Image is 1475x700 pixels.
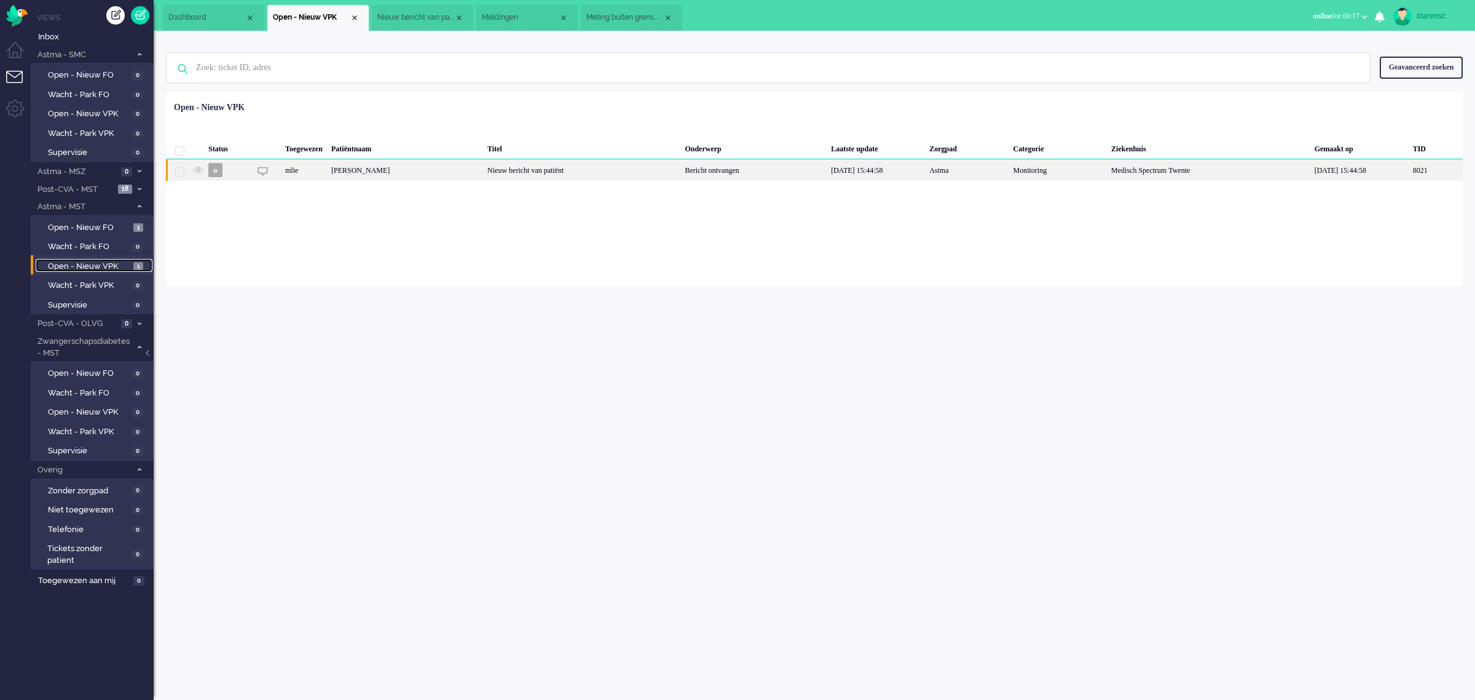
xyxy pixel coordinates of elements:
span: 0 [132,281,143,290]
a: Wacht - Park FO 0 [36,87,152,101]
span: Astma - MST [36,201,131,213]
span: 0 [132,550,143,559]
span: Wacht - Park FO [48,241,129,253]
span: Niet toegewezen [48,504,129,516]
li: 8021 [372,5,473,31]
div: Close tab [454,13,464,23]
div: Titel [483,135,680,159]
a: Wacht - Park VPK 0 [36,278,152,292]
span: 0 [132,486,143,495]
span: 0 [132,242,143,252]
span: Supervisie [48,147,129,159]
div: Status [204,135,250,159]
div: [DATE] 15:44:58 [1310,159,1409,181]
span: 1 [133,262,143,271]
div: Zorgpad [925,135,1009,159]
div: Gemaakt op [1310,135,1409,159]
li: View [267,5,369,31]
span: online [1313,12,1332,20]
span: Astma - SMC [36,49,131,61]
a: Wacht - Park FO 0 [36,386,152,399]
div: Patiëntnaam [327,135,483,159]
a: Tickets zonder patient 0 [36,541,152,566]
a: Omnidesk [6,8,28,17]
span: Supervisie [48,300,129,311]
li: Admin menu [6,100,34,127]
span: 0 [132,447,143,456]
span: Open - Nieuw FO [48,222,130,234]
img: avatar [1393,7,1412,26]
a: Niet toegewezen 0 [36,503,152,516]
span: Wacht - Park VPK [48,128,129,140]
span: 0 [132,408,143,417]
span: Zonder zorgpad [48,485,129,497]
a: Wacht - Park VPK 0 [36,126,152,140]
a: Wacht - Park VPK 0 [36,424,152,438]
span: 0 [132,525,143,535]
div: Nieuw bericht van patiënt [483,159,680,181]
span: Open - Nieuw VPK [48,108,129,120]
li: Tickets menu [6,71,34,98]
span: Post-CVA - MST [36,184,114,196]
a: Open - Nieuw FO 0 [36,68,152,81]
span: Astma - MSZ [36,166,117,178]
a: Open - Nieuw FO 1 [36,220,152,234]
div: Geavanceerd zoeken [1380,57,1463,78]
a: Supervisie 0 [36,298,152,311]
li: onlinefor 00:17 [1305,4,1375,31]
a: Open - Nieuw FO 0 [36,366,152,380]
img: ic-search-icon.svg [167,53,199,85]
div: Laatste update [827,135,925,159]
span: 0 [132,389,143,398]
span: Meldingen [482,12,559,23]
span: Meting buiten grenswaarden (3) [586,12,663,23]
div: Open - Nieuw VPK [174,101,245,114]
span: Overig [36,464,131,476]
span: 0 [132,90,143,100]
a: Supervisie 0 [36,443,152,457]
span: Wacht - Park FO [48,388,129,399]
a: Open - Nieuw VPK 0 [36,106,152,120]
div: [DATE] 15:44:58 [827,159,925,181]
span: 1 [133,223,143,233]
div: mlie [281,159,327,181]
span: Dashboard [168,12,245,23]
button: onlinefor 00:17 [1305,7,1375,25]
span: Open - Nieuw VPK [48,407,129,418]
div: Close tab [559,13,568,23]
span: Toegewezen aan mij [38,575,130,587]
span: Open - Nieuw VPK [48,261,130,272]
span: 0 [132,71,143,80]
span: 0 [121,167,132,177]
li: notification [476,5,578,31]
input: Zoek: ticket ID, adres [187,53,1353,82]
span: Zwangerschapsdiabetes - MST [36,336,131,359]
div: Close tab [350,13,360,23]
span: 0 [132,109,143,119]
a: Wacht - Park FO 0 [36,239,152,253]
a: Inbox [36,30,154,43]
li: 7915 [581,5,682,31]
span: Wacht - Park VPK [48,426,129,438]
div: Toegewezen [281,135,327,159]
span: 0 [133,576,144,586]
span: o [208,163,222,177]
span: Nieuw bericht van patiënt [377,12,454,23]
div: Astma [925,159,1009,181]
div: Monitoring [1009,159,1107,181]
a: Open - Nieuw VPK 1 [36,259,152,272]
span: Inbox [38,31,154,43]
a: Telefonie 0 [36,522,152,536]
img: flow_omnibird.svg [6,5,28,26]
a: stanmsc [1391,7,1463,26]
span: for 00:17 [1313,12,1359,20]
span: 0 [132,301,143,310]
span: Open - Nieuw FO [48,368,129,380]
span: Supervisie [48,445,129,457]
div: 8021 [166,159,1463,181]
span: 0 [132,506,143,515]
img: ic_chat_grey.svg [258,166,268,177]
div: Close tab [245,13,255,23]
li: Dashboard menu [6,42,34,70]
a: Supervisie 0 [36,145,152,159]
